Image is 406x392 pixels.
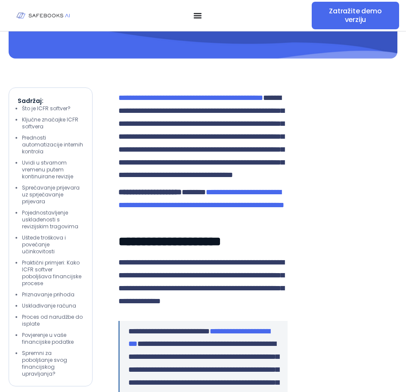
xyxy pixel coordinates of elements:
[22,302,76,309] font: Usklađivanje računa
[329,6,381,25] font: Zatražite demo verziju
[22,234,66,255] font: Uštede troškova i povećanje učinkovitosti
[22,331,74,345] font: Povjerenje u vaše financijske podatke
[22,209,78,230] font: Pojednostavljenje usklađenosti s revizijskim tragovima
[22,291,74,298] font: Priznavanje prihoda
[312,2,399,29] a: Zatražite demo verziju
[84,11,312,20] nav: Jelovnik
[22,184,80,205] font: Sprečavanje prijevara uz sprječavanje prijevara
[22,134,83,155] font: Prednosti automatizacije internih kontrola
[22,105,71,112] font: Što je ICFR softver?
[18,96,43,105] font: Sadržaj:
[22,159,73,180] font: Uvidi u stvarnom vremenu putem kontinuirane revizije
[22,349,67,377] font: Spremni za poboljšanje svog financijskog upravljanja?
[22,116,78,130] font: Ključne značajke ICFR softvera
[22,313,83,327] font: Proces od narudžbe do isplate
[22,259,81,287] font: Praktični primjeri: Kako ICFR softver poboljšava financijske procese
[193,11,202,20] button: Preklopni izbornik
